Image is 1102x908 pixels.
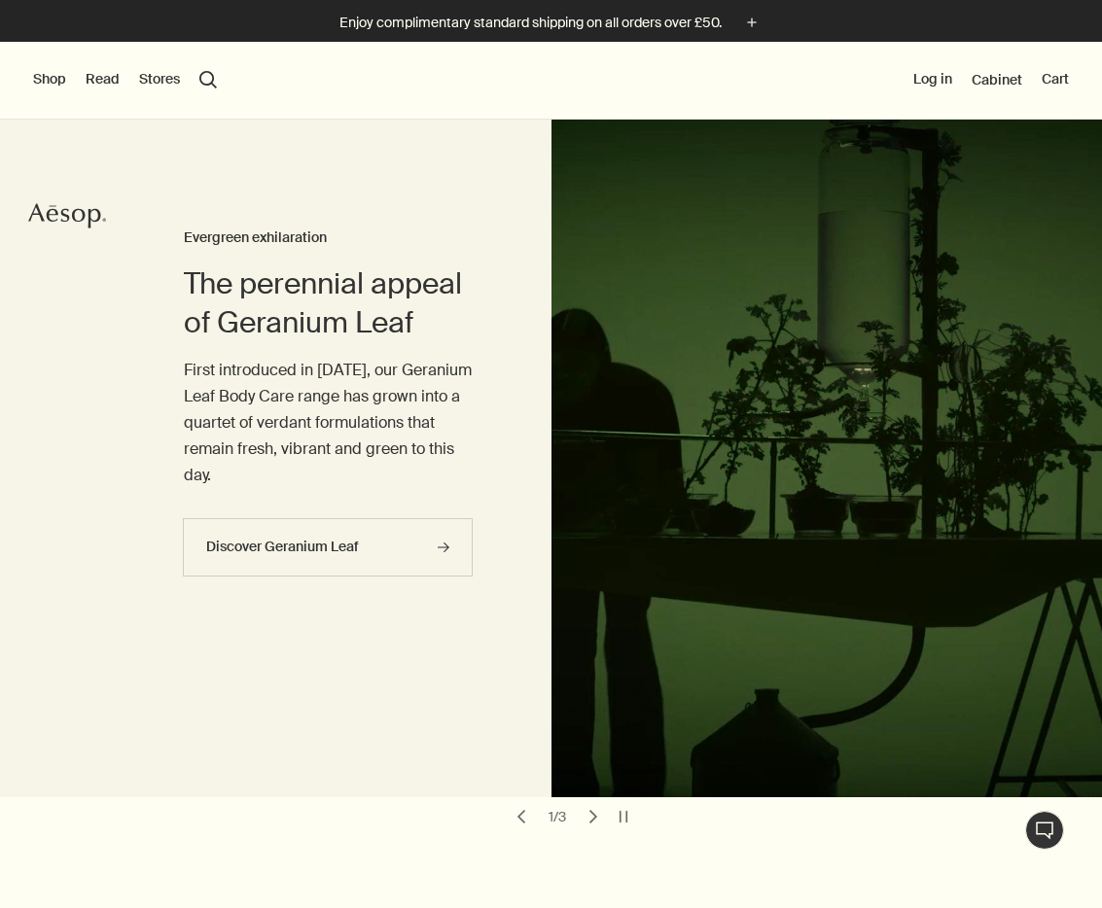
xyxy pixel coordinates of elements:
[580,803,607,830] button: next slide
[33,42,217,120] nav: primary
[339,12,763,34] button: Enjoy complimentary standard shipping on all orders over £50.
[184,357,474,489] p: First introduced in [DATE], our Geranium Leaf Body Care range has grown into a quartet of verdant...
[184,264,474,342] h2: The perennial appeal of Geranium Leaf
[28,201,106,235] a: Aesop
[913,70,952,89] button: Log in
[139,70,180,89] button: Stores
[28,201,106,230] svg: Aesop
[508,803,535,830] button: previous slide
[1025,811,1064,850] button: Live Assistance
[972,71,1022,88] a: Cabinet
[183,518,473,576] a: Discover Geranium Leaf
[543,808,572,825] div: 1 / 3
[610,803,637,830] button: pause
[33,70,66,89] button: Shop
[339,13,722,33] p: Enjoy complimentary standard shipping on all orders over £50.
[184,227,474,250] h3: Evergreen exhilaration
[913,42,1069,120] nav: supplementary
[199,71,217,88] button: Open search
[86,70,120,89] button: Read
[1042,70,1069,89] button: Cart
